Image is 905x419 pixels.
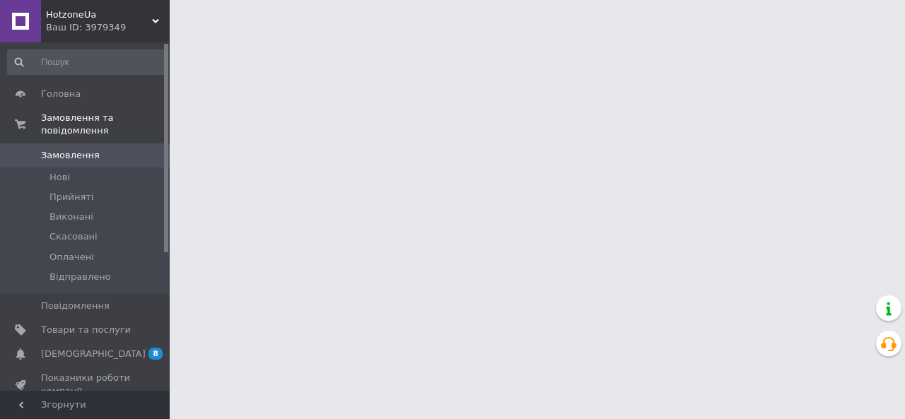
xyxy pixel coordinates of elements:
span: Скасовані [49,230,98,243]
span: Повідомлення [41,300,110,312]
span: Виконані [49,211,93,223]
span: HotzoneUa [46,8,152,21]
span: Оплачені [49,251,94,264]
span: Замовлення [41,149,100,162]
span: Головна [41,88,81,100]
span: Замовлення та повідомлення [41,112,170,137]
span: [DEMOGRAPHIC_DATA] [41,348,146,360]
span: Показники роботи компанії [41,372,131,397]
div: Ваш ID: 3979349 [46,21,170,34]
span: Нові [49,171,70,184]
span: Товари та послуги [41,324,131,336]
input: Пошук [7,49,167,75]
span: Прийняті [49,191,93,203]
span: 8 [148,348,163,360]
span: Відправлено [49,271,111,283]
